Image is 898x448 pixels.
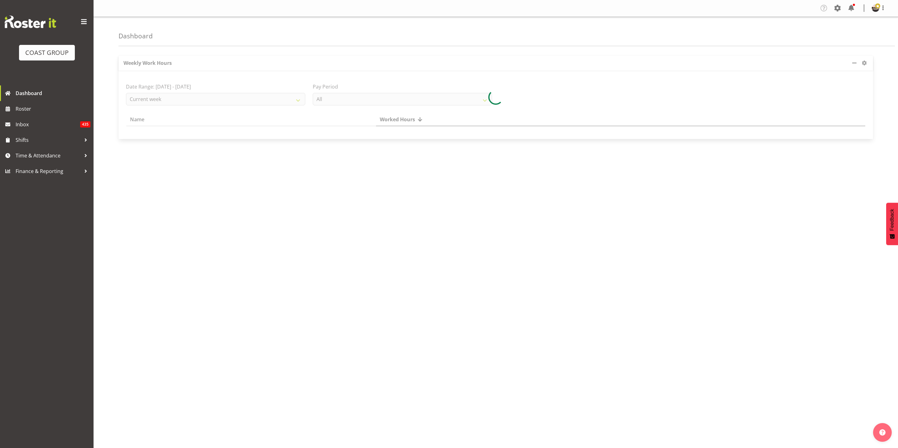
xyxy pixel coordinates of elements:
[886,203,898,245] button: Feedback - Show survey
[16,151,81,160] span: Time & Attendance
[5,16,56,28] img: Rosterit website logo
[25,48,69,57] div: COAST GROUP
[879,429,886,436] img: help-xxl-2.png
[872,4,879,12] img: oliver-denforddc9b330c7edf492af7a6959a6be0e48b.png
[16,104,90,113] span: Roster
[16,135,81,145] span: Shifts
[16,166,81,176] span: Finance & Reporting
[16,120,80,129] span: Inbox
[118,32,153,40] h4: Dashboard
[80,121,90,128] span: 435
[889,209,895,231] span: Feedback
[16,89,90,98] span: Dashboard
